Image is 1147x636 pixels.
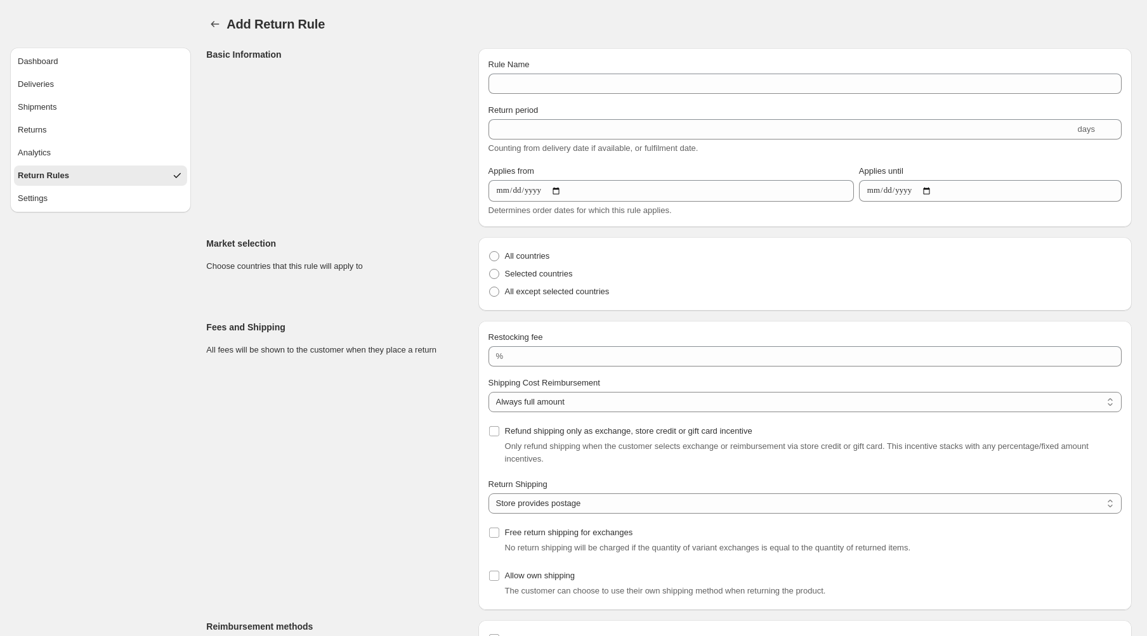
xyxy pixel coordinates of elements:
span: Determines order dates for which this rule applies. [488,205,672,215]
span: Rule Name [488,60,530,69]
button: Shipments [14,97,187,117]
div: Dashboard [18,55,58,68]
p: Choose countries that this rule will apply to [206,260,468,273]
button: Analytics [14,143,187,163]
button: Returns [14,120,187,140]
span: % [496,351,504,361]
h3: Reimbursement methods [206,620,468,633]
div: Analytics [18,146,51,159]
h3: Basic Information [206,48,468,61]
div: Return Rules [18,169,69,182]
button: Deliveries [14,74,187,94]
button: Settings [14,188,187,209]
span: Allow own shipping [505,571,575,580]
div: Deliveries [18,78,54,91]
h3: Market selection [206,237,468,250]
span: Selected countries [505,269,573,278]
span: Return period [488,105,539,115]
span: Only refund shipping when the customer selects exchange or reimbursement via store credit or gift... [505,441,1089,464]
span: All countries [505,251,550,261]
span: Free return shipping for exchanges [505,528,633,537]
div: Returns [18,124,47,136]
p: All fees will be shown to the customer when they place a return [206,344,468,356]
span: No return shipping will be charged if the quantity of variant exchanges is equal to the quantity ... [505,543,911,552]
span: Refund shipping only as exchange, store credit or gift card incentive [505,426,752,436]
span: Add Return Rule [226,17,325,31]
div: Settings [18,192,48,205]
span: Restocking fee [488,332,543,342]
div: Shipments [18,101,56,114]
span: days [1078,124,1095,134]
span: All except selected countries [505,287,610,296]
span: The customer can choose to use their own shipping method when returning the product. [505,586,826,595]
button: Dashboard [14,51,187,72]
span: Shipping Cost Reimbursement [488,378,600,387]
h3: Fees and Shipping [206,321,468,334]
span: Applies from [488,166,534,176]
span: Return Shipping [488,479,547,489]
span: Counting from delivery date if available, or fulfilment date. [488,143,698,153]
span: Applies until [859,166,903,176]
button: Return Rules [14,165,187,186]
